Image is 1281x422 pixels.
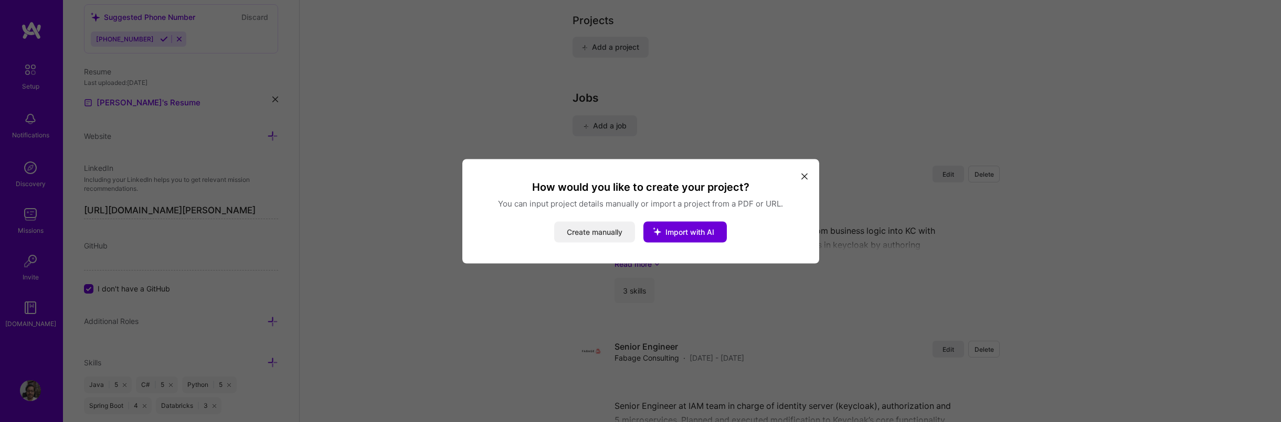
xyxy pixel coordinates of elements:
h3: How would you like to create your project? [475,180,807,193]
button: Create manually [554,221,635,242]
p: You can input project details manually or import a project from a PDF or URL. [475,198,807,209]
i: icon StarsWhite [643,218,671,245]
button: Import with AI [643,221,727,242]
i: icon Close [801,174,808,180]
span: Import with AI [665,227,714,236]
div: modal [462,159,819,263]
